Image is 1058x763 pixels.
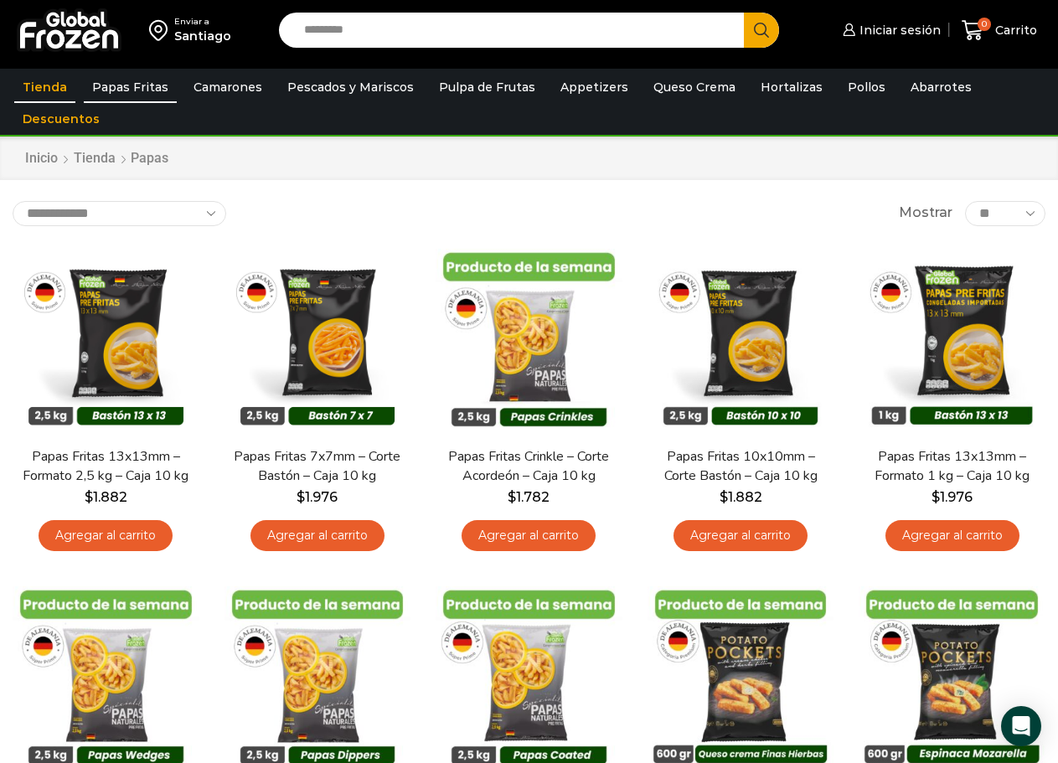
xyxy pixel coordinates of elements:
[932,489,940,505] span: $
[279,71,422,103] a: Pescados y Mariscos
[174,16,231,28] div: Enviar a
[720,489,762,505] bdi: 1.882
[744,13,779,48] button: Search button
[899,204,952,223] span: Mostrar
[24,149,168,168] nav: Breadcrumb
[902,71,980,103] a: Abarrotes
[24,149,59,168] a: Inicio
[720,489,728,505] span: $
[957,11,1041,50] a: 0 Carrito
[869,447,1036,486] a: Papas Fritas 13x13mm – Formato 1 kg – Caja 10 kg
[991,22,1037,39] span: Carrito
[657,447,824,486] a: Papas Fritas 10x10mm – Corte Bastón – Caja 10 kg
[431,71,544,103] a: Pulpa de Frutas
[645,71,744,103] a: Queso Crema
[234,447,401,486] a: Papas Fritas 7x7mm – Corte Bastón – Caja 10 kg
[22,447,189,486] a: Papas Fritas 13x13mm – Formato 2,5 kg – Caja 10 kg
[839,13,941,47] a: Iniciar sesión
[85,489,93,505] span: $
[149,16,174,44] img: address-field-icon.svg
[508,489,516,505] span: $
[978,18,991,31] span: 0
[297,489,305,505] span: $
[855,22,941,39] span: Iniciar sesión
[297,489,338,505] bdi: 1.976
[445,447,612,486] a: Papas Fritas Crinkle – Corte Acordeón – Caja 10 kg
[14,71,75,103] a: Tienda
[885,520,1019,551] a: Agregar al carrito: “Papas Fritas 13x13mm - Formato 1 kg - Caja 10 kg”
[674,520,808,551] a: Agregar al carrito: “Papas Fritas 10x10mm - Corte Bastón - Caja 10 kg”
[462,520,596,551] a: Agregar al carrito: “Papas Fritas Crinkle - Corte Acordeón - Caja 10 kg”
[1001,706,1041,746] div: Open Intercom Messenger
[508,489,550,505] bdi: 1.782
[14,103,108,135] a: Descuentos
[752,71,831,103] a: Hortalizas
[84,71,177,103] a: Papas Fritas
[85,489,127,505] bdi: 1.882
[839,71,894,103] a: Pollos
[174,28,231,44] div: Santiago
[185,71,271,103] a: Camarones
[250,520,384,551] a: Agregar al carrito: “Papas Fritas 7x7mm - Corte Bastón - Caja 10 kg”
[932,489,973,505] bdi: 1.976
[39,520,173,551] a: Agregar al carrito: “Papas Fritas 13x13mm - Formato 2,5 kg - Caja 10 kg”
[552,71,637,103] a: Appetizers
[73,149,116,168] a: Tienda
[131,150,168,166] h1: Papas
[13,201,226,226] select: Pedido de la tienda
